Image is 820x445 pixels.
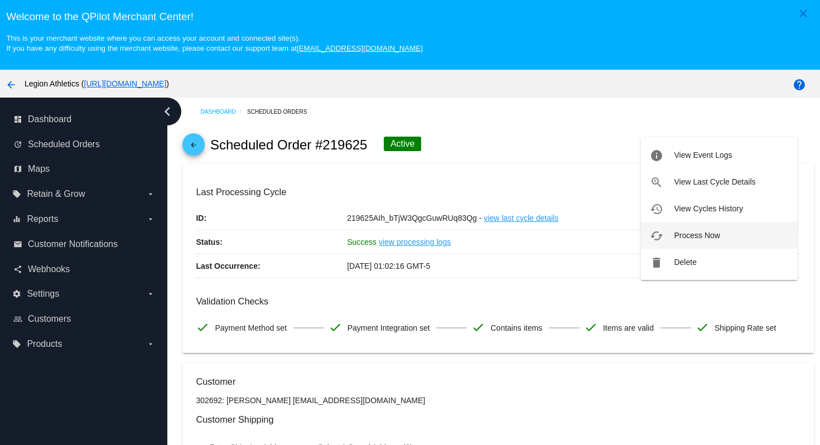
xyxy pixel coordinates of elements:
span: View Last Cycle Details [674,177,755,186]
span: Delete [674,258,696,267]
span: Process Now [674,231,720,240]
span: View Cycles History [674,204,742,213]
mat-icon: info [650,149,663,162]
span: View Event Logs [674,151,732,159]
mat-icon: delete [650,256,663,269]
mat-icon: zoom_in [650,176,663,189]
mat-icon: cached [650,229,663,243]
mat-icon: history [650,202,663,216]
